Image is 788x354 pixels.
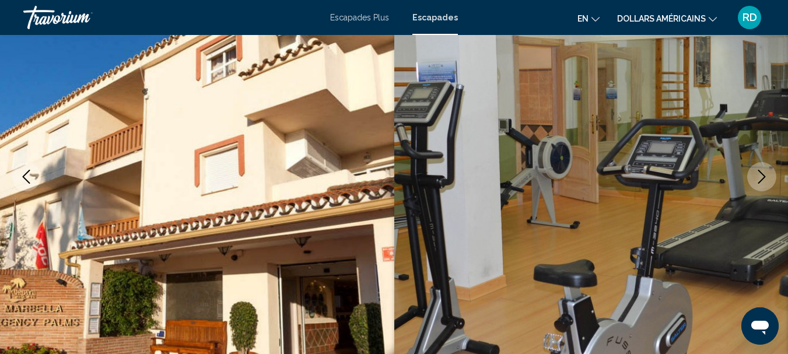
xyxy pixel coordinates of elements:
[617,14,706,23] font: dollars américains
[577,10,600,27] button: Changer de langue
[330,13,389,22] a: Escapades Plus
[741,307,779,345] iframe: Bouton de lancement de la fenêtre de messagerie
[12,162,41,191] button: Previous image
[734,5,765,30] button: Menu utilisateur
[747,162,776,191] button: Next image
[577,14,589,23] font: en
[743,11,757,23] font: RD
[617,10,717,27] button: Changer de devise
[412,13,458,22] a: Escapades
[23,6,318,29] a: Travorium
